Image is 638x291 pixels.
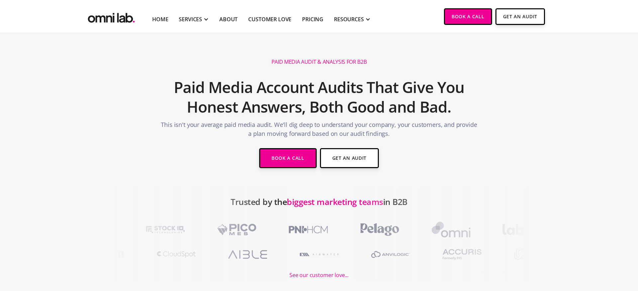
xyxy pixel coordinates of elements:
img: PNI [278,220,337,239]
div: SERVICES [179,15,202,23]
p: This isn't your average paid media audit. We'll dig deep to understand your company, your custome... [161,120,477,142]
div: RESOURCES [334,15,364,23]
img: A1RWATER [290,245,349,264]
a: home [86,8,136,25]
a: See our customer love... [289,264,349,280]
a: Book a Call [259,148,317,168]
a: About [219,15,238,23]
h2: Trusted by the in B2B [231,193,407,220]
a: Book a Call [444,8,492,25]
span: biggest marketing teams [287,196,383,207]
a: Get An Audit [320,148,379,168]
h2: Paid Media Account Audits That Give You Honest Answers, Both Good and Bad. [161,74,477,121]
img: PelagoHealth [350,220,408,239]
iframe: Chat Widget [518,214,638,291]
a: Pricing [302,15,323,23]
a: Customer Love [248,15,291,23]
div: See our customer love... [289,271,349,280]
a: Home [152,15,168,23]
img: Omni Lab: B2B SaaS Demand Generation Agency [86,8,136,25]
a: Get An Audit [495,8,545,25]
h1: Paid Media Audit & Analysis for B2B [271,58,367,65]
